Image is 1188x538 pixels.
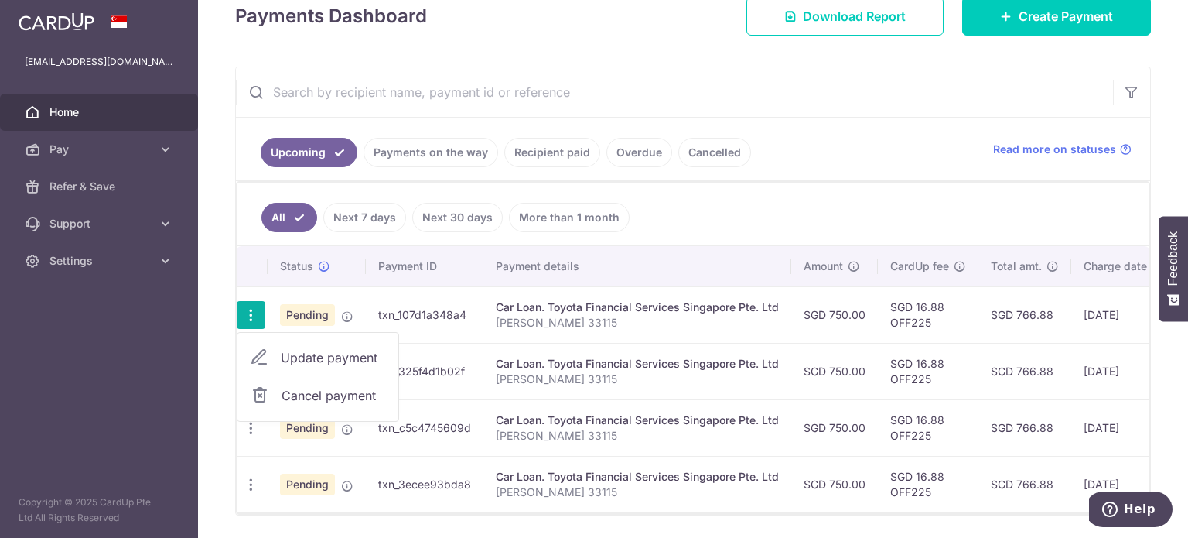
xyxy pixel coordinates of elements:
th: Payment details [483,246,791,286]
p: [PERSON_NAME] 33115 [496,428,779,444]
a: Recipient paid [504,138,600,167]
a: Cancelled [678,138,751,167]
td: SGD 766.88 [978,286,1071,343]
button: Feedback - Show survey [1159,216,1188,321]
span: Pending [280,474,335,495]
span: Read more on statuses [993,142,1116,157]
td: txn_3ecee93bda8 [366,456,483,512]
span: Refer & Save [49,179,152,194]
a: Read more on statuses [993,142,1132,157]
div: Car Loan. Toyota Financial Services Singapore Pte. Ltd [496,413,779,428]
span: Total amt. [991,259,1042,274]
span: Pay [49,142,152,157]
p: [PERSON_NAME] 33115 [496,485,779,500]
a: Overdue [606,138,672,167]
td: SGD 766.88 [978,456,1071,512]
a: Next 30 days [412,203,503,232]
span: Amount [804,259,843,274]
td: SGD 16.88 OFF225 [878,286,978,343]
div: Car Loan. Toyota Financial Services Singapore Pte. Ltd [496,300,779,315]
span: Download Report [803,7,906,26]
div: Car Loan. Toyota Financial Services Singapore Pte. Ltd [496,356,779,372]
input: Search by recipient name, payment id or reference [236,67,1113,117]
span: Settings [49,253,152,269]
td: SGD 750.00 [791,456,878,512]
span: Pending [280,417,335,439]
span: Support [49,216,152,231]
span: Feedback [1166,231,1180,286]
span: Status [280,259,313,274]
td: SGD 750.00 [791,399,878,456]
td: txn_107d1a348a4 [366,286,483,343]
td: txn_325f4d1b02f [366,343,483,399]
td: SGD 750.00 [791,286,878,343]
a: Upcoming [261,138,357,167]
td: txn_c5c4745609d [366,399,483,456]
td: SGD 750.00 [791,343,878,399]
img: CardUp [19,12,94,31]
p: [EMAIL_ADDRESS][DOMAIN_NAME] [25,54,173,70]
span: CardUp fee [890,259,949,274]
a: Payments on the way [364,138,498,167]
h4: Payments Dashboard [235,2,427,30]
span: Charge date [1084,259,1147,274]
td: [DATE] [1071,456,1176,512]
td: SGD 16.88 OFF225 [878,343,978,399]
td: [DATE] [1071,343,1176,399]
a: Next 7 days [323,203,406,232]
span: Create Payment [1019,7,1113,26]
p: [PERSON_NAME] 33115 [496,372,779,387]
a: All [261,203,317,232]
th: Payment ID [366,246,483,286]
a: More than 1 month [509,203,630,232]
iframe: Opens a widget where you can find more information [1089,492,1173,530]
td: SGD 16.88 OFF225 [878,399,978,456]
td: [DATE] [1071,286,1176,343]
p: [PERSON_NAME] 33115 [496,315,779,331]
td: SGD 766.88 [978,399,1071,456]
td: [DATE] [1071,399,1176,456]
td: SGD 766.88 [978,343,1071,399]
span: Home [49,105,152,120]
div: Car Loan. Toyota Financial Services Singapore Pte. Ltd [496,469,779,485]
span: Pending [280,304,335,326]
td: SGD 16.88 OFF225 [878,456,978,512]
